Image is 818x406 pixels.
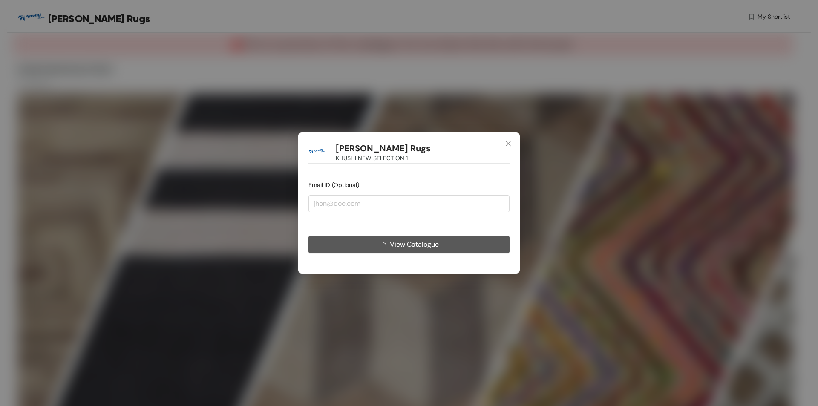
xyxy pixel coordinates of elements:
[308,181,359,189] span: Email ID (Optional)
[390,239,439,250] span: View Catalogue
[308,143,325,160] img: Buyer Portal
[308,195,510,212] input: jhon@doe.com
[336,143,431,154] h1: [PERSON_NAME] Rugs
[308,236,510,253] button: View Catalogue
[497,132,520,155] button: Close
[336,153,408,163] span: KHUSHI NEW SELECTION 1
[505,140,512,147] span: close
[380,242,390,249] span: loading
